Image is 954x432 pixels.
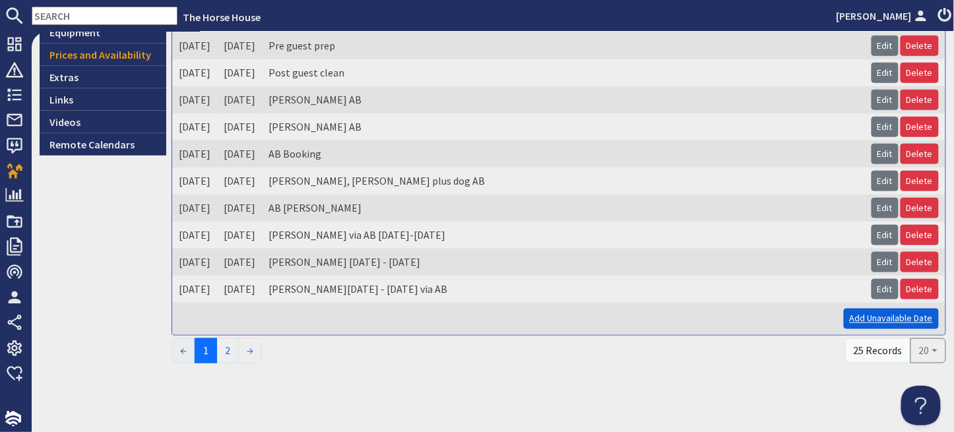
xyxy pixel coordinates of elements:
[40,66,166,88] a: Extras
[172,222,217,249] td: [DATE]
[32,7,177,25] input: SEARCH
[872,90,899,110] a: Edit
[872,117,899,137] a: Edit
[901,144,939,164] a: Delete
[901,90,939,110] a: Delete
[172,32,217,59] td: [DATE]
[217,222,262,249] td: [DATE]
[172,168,217,195] td: [DATE]
[40,44,166,66] a: Prices and Availability
[217,276,262,303] td: [DATE]
[238,338,262,363] a: →
[262,168,865,195] td: [PERSON_NAME], [PERSON_NAME] plus dog AB
[837,8,930,24] a: [PERSON_NAME]
[872,252,899,272] a: Edit
[262,222,865,249] td: [PERSON_NAME] via AB [DATE]-[DATE]
[183,11,261,24] a: The Horse House
[901,252,939,272] a: Delete
[901,225,939,245] a: Delete
[262,32,865,59] td: Pre guest prep
[216,338,239,363] a: 2
[845,338,911,363] div: 25 Records
[217,195,262,222] td: [DATE]
[844,309,939,329] a: Add Unavailable Date
[217,113,262,140] td: [DATE]
[172,249,217,276] td: [DATE]
[172,276,217,303] td: [DATE]
[872,279,899,299] a: Edit
[262,276,865,303] td: [PERSON_NAME][DATE] - [DATE] via AB
[217,249,262,276] td: [DATE]
[217,59,262,86] td: [DATE]
[195,338,217,363] span: 1
[262,140,865,168] td: AB Booking
[217,32,262,59] td: [DATE]
[872,198,899,218] a: Edit
[901,63,939,83] a: Delete
[40,88,166,111] a: Links
[262,86,865,113] td: [PERSON_NAME] AB
[262,249,865,276] td: [PERSON_NAME] [DATE] - [DATE]
[217,140,262,168] td: [DATE]
[901,279,939,299] a: Delete
[872,144,899,164] a: Edit
[872,171,899,191] a: Edit
[872,36,899,56] a: Edit
[40,133,166,156] a: Remote Calendars
[172,140,217,168] td: [DATE]
[172,195,217,222] td: [DATE]
[172,86,217,113] td: [DATE]
[872,63,899,83] a: Edit
[910,338,946,363] button: 20
[40,21,166,44] a: Equipment
[217,168,262,195] td: [DATE]
[172,113,217,140] td: [DATE]
[262,113,865,140] td: [PERSON_NAME] AB
[901,171,939,191] a: Delete
[901,198,939,218] a: Delete
[262,195,865,222] td: AB [PERSON_NAME]
[217,86,262,113] td: [DATE]
[872,225,899,245] a: Edit
[40,111,166,133] a: Videos
[5,411,21,427] img: staytech_i_w-64f4e8e9ee0a9c174fd5317b4b171b261742d2d393467e5bdba4413f4f884c10.svg
[172,59,217,86] td: [DATE]
[901,36,939,56] a: Delete
[901,117,939,137] a: Delete
[262,59,865,86] td: Post guest clean
[901,386,941,425] iframe: Toggle Customer Support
